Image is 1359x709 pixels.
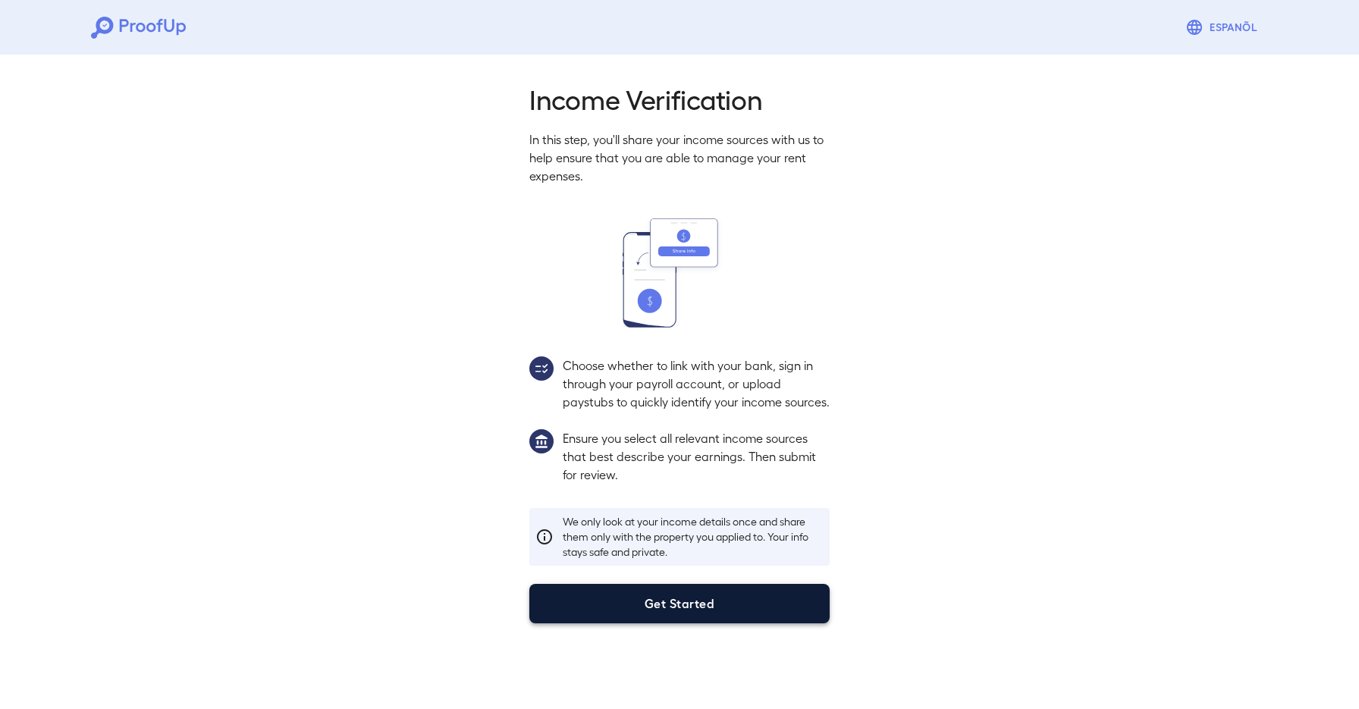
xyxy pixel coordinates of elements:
img: group2.svg [529,356,554,381]
h2: Income Verification [529,82,830,115]
button: Get Started [529,584,830,623]
p: Choose whether to link with your bank, sign in through your payroll account, or upload paystubs t... [563,356,830,411]
img: group1.svg [529,429,554,453]
p: Ensure you select all relevant income sources that best describe your earnings. Then submit for r... [563,429,830,484]
button: Espanõl [1179,12,1268,42]
img: transfer_money.svg [623,218,736,328]
p: We only look at your income details once and share them only with the property you applied to. Yo... [563,514,824,560]
p: In this step, you'll share your income sources with us to help ensure that you are able to manage... [529,130,830,185]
